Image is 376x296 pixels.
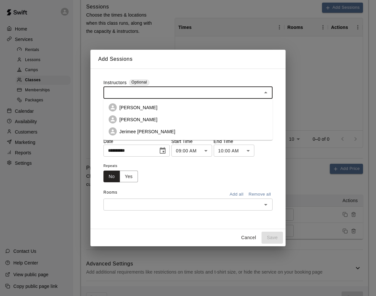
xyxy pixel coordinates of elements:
div: outlined button group [103,171,138,183]
div: 09:00 AM [171,145,212,157]
p: [PERSON_NAME] [119,116,157,123]
p: Date [103,138,170,145]
button: Open [261,200,270,209]
button: Close [261,88,270,97]
span: Rooms [103,190,117,195]
p: Jerimee [PERSON_NAME] [119,128,175,135]
button: Yes [120,171,138,183]
p: Start Time [171,138,212,145]
div: 10:00 AM [214,145,254,157]
button: No [103,171,120,183]
span: Repeats [103,162,143,171]
label: Instructors [103,79,127,87]
button: Add all [226,189,247,199]
button: Choose date, selected date is Aug 18, 2025 [156,144,169,157]
button: Cancel [238,232,259,244]
p: [PERSON_NAME] [119,104,157,111]
span: Optional [131,80,147,84]
p: End Time [214,138,254,145]
button: Remove all [247,189,273,199]
h2: Add Sessions [90,50,286,69]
